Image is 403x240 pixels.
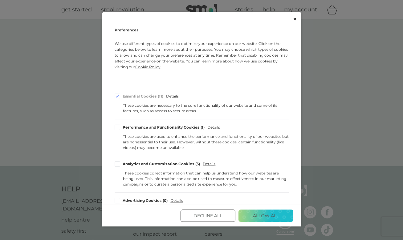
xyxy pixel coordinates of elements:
span: Details [207,126,220,129]
button: Allow All [238,210,293,222]
span: Cookie Policy [135,65,161,69]
span: Details [166,94,179,98]
div: These cookies collect information that can help us understand how our websites are being used. Th... [123,170,289,187]
button: Close [293,17,296,22]
div: Essential Cookies [123,94,164,98]
div: Analytics and Customization Cookies [123,162,200,166]
span: Details [170,199,183,202]
span: Details [203,162,215,166]
div: Cookie Consent Preferences [102,12,301,226]
p: We use different types of cookies to optimize your experience on our website. Click on the catego... [115,41,289,79]
div: 1 [201,126,205,129]
button: Decline All [181,210,235,222]
h2: Preferences [115,26,289,34]
div: These cookies are necessary to the core functionality of our website and some of its features, su... [123,103,289,114]
div: 11 [158,94,163,98]
div: These cookies are used to enhance the performance and functionality of our websites but are nones... [123,134,289,150]
div: Performance and Functionality Cookies [123,126,205,129]
div: 0 [163,199,168,202]
div: 5 [195,162,200,166]
div: Advertising Cookies [123,199,168,202]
